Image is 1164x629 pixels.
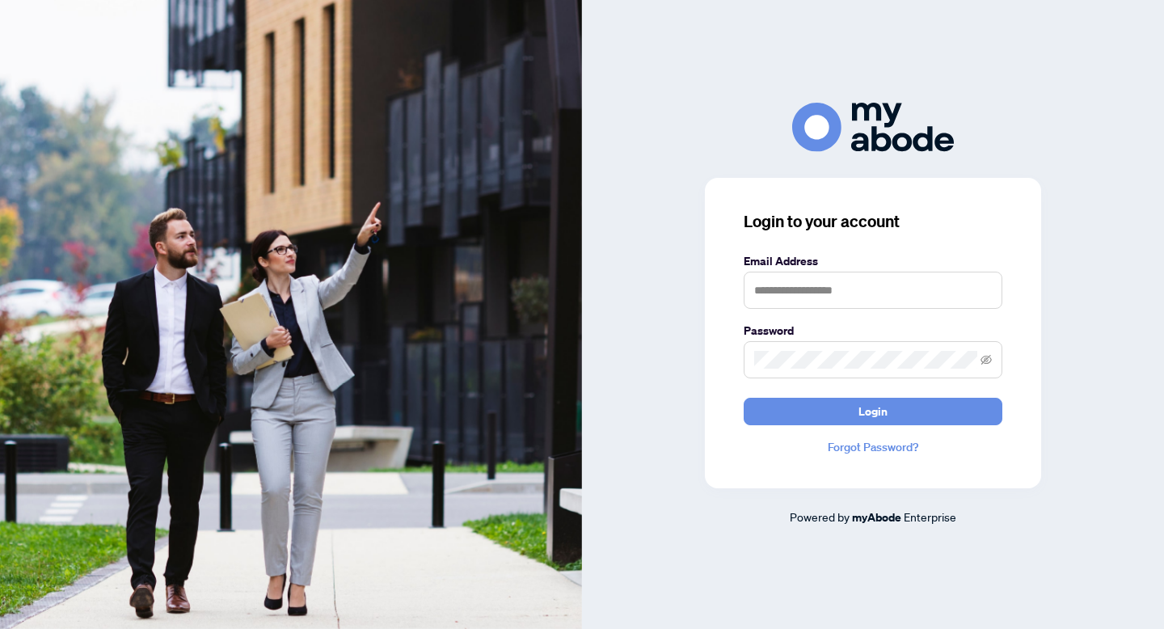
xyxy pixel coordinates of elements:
[744,438,1002,456] a: Forgot Password?
[790,509,850,524] span: Powered by
[744,252,1002,270] label: Email Address
[858,399,888,424] span: Login
[981,354,992,365] span: eye-invisible
[744,322,1002,340] label: Password
[904,509,956,524] span: Enterprise
[852,509,901,526] a: myAbode
[792,103,954,152] img: ma-logo
[744,398,1002,425] button: Login
[744,210,1002,233] h3: Login to your account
